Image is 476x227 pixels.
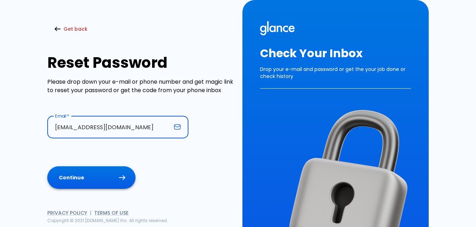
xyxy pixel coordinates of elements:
h1: Reset Password [47,54,234,71]
button: Continue [47,166,135,189]
h2: Check Your Inbox [260,47,411,60]
input: ahmed@clinic.com [47,116,171,138]
span: Copyright © 2021 [DOMAIN_NAME] Inc. All rights reserved. [47,217,168,223]
button: Get back [47,22,96,36]
span: | [90,209,91,216]
a: Privacy Policy [47,209,87,216]
p: Drop your e-mail and password or get the your job done or check history [260,60,411,89]
p: Please drop down your e-mail or phone number and get magic link to reset your password or get the... [47,78,234,95]
a: Terms of Use [94,209,128,216]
